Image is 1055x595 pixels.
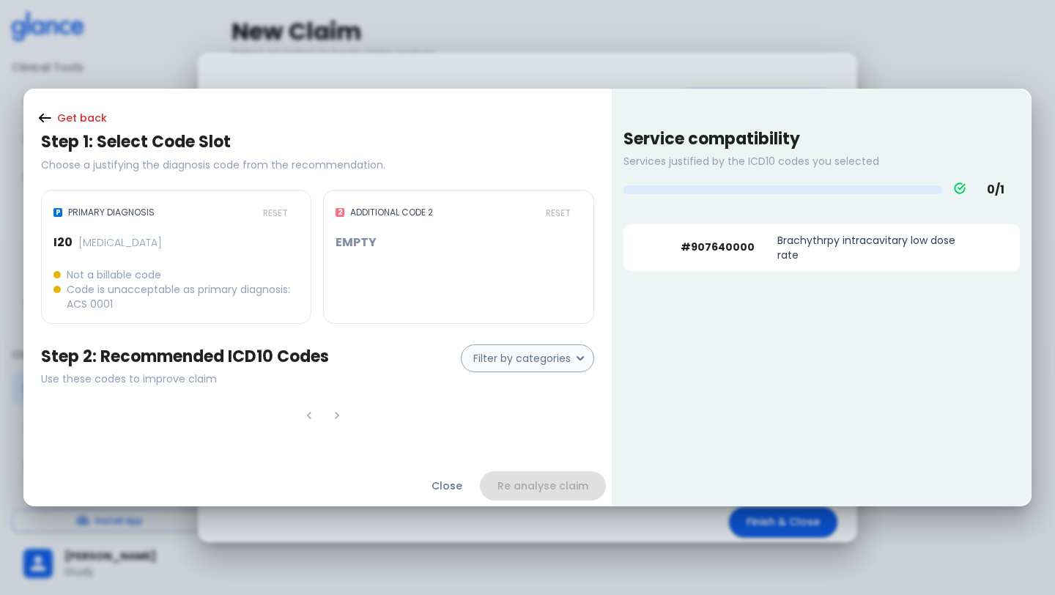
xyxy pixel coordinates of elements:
button: Filter by categories [461,344,594,372]
p: Filter by categories [473,351,571,366]
p: Brachythrpy intracavitary low dose rate [777,233,960,262]
span: 2 [336,208,344,217]
nav: pagination navigation [295,404,351,427]
p: Code is unacceptable as primary diagnosis: ACS 0001 [67,282,299,311]
span: PRIMARY DIAGNOSIS [68,205,155,220]
h4: 0 / 1 [987,182,1008,197]
h4: EMPTY [336,235,377,250]
h3: Step 1: Select Code Slot [41,133,594,152]
button: Close [414,471,480,501]
h3: Step 2: Recommended ICD10 Codes [41,347,329,366]
h4: I20 [53,235,73,250]
p: Services justified by the ICD10 codes you selected [623,154,1020,169]
h3: Service compatibility [623,130,1020,149]
p: # 907640000 [681,240,766,255]
p: [MEDICAL_DATA] [78,235,162,250]
p: Use these codes to improve claim [41,372,329,386]
span: P [53,208,62,217]
span: ADDITIONAL CODE 2 [350,205,433,220]
button: Get back [41,103,125,133]
p: Choose a justifying the diagnosis code from the recommendation. [41,158,594,172]
p: Not a billable code [67,267,161,282]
